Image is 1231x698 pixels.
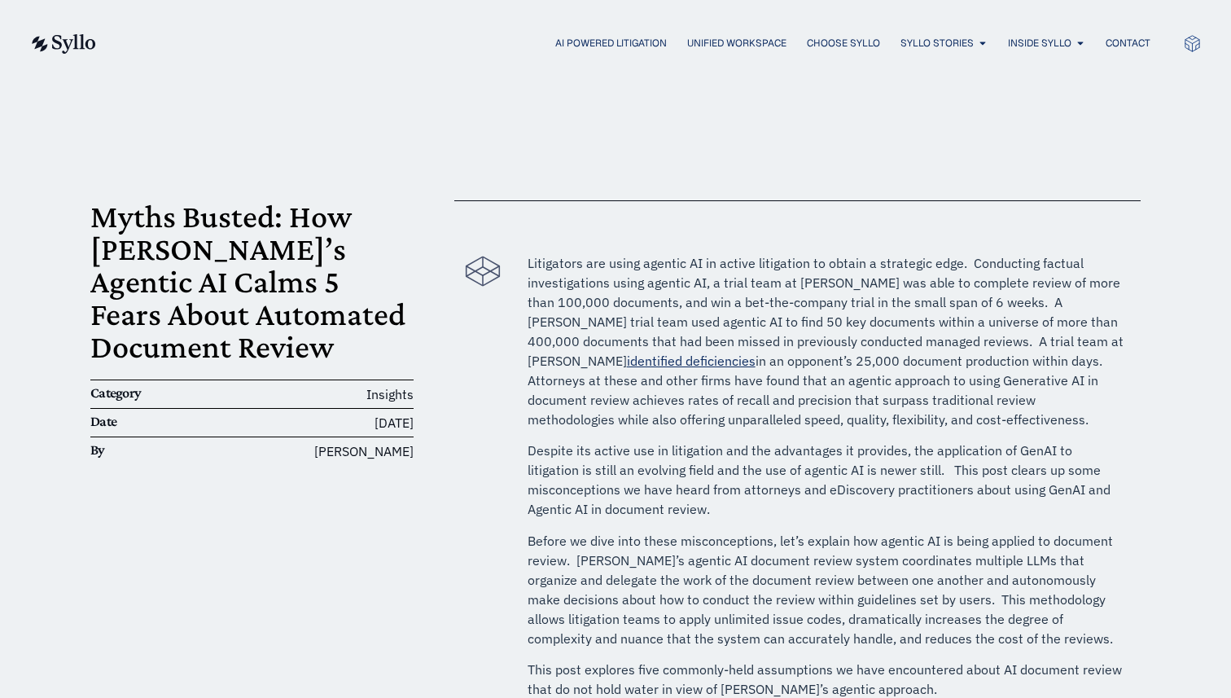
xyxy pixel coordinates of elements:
[528,441,1124,519] p: Despite its active use in litigation and the advantages it provides, the application of GenAI to ...
[129,36,1150,51] div: Menu Toggle
[627,353,756,369] a: identified deficiencies
[528,531,1124,648] p: Before we dive into these misconceptions, let’s explain how agentic AI is being applied to docume...
[90,384,198,402] h6: Category
[90,200,414,363] h1: Myths Busted: How [PERSON_NAME]’s Agentic AI Calms 5 Fears About Automated Document Review
[528,253,1124,429] p: Litigators are using agentic AI in active litigation to obtain a strategic edge. Conducting factu...
[807,36,880,50] a: Choose Syllo
[90,413,198,431] h6: Date
[900,36,974,50] a: Syllo Stories
[375,415,414,431] time: [DATE]
[1106,36,1150,50] a: Contact
[555,36,667,50] a: AI Powered Litigation
[129,36,1150,51] nav: Menu
[687,36,786,50] a: Unified Workspace
[314,441,414,461] span: [PERSON_NAME]
[90,441,198,459] h6: By
[1008,36,1071,50] a: Inside Syllo
[29,34,96,54] img: syllo
[366,386,414,402] span: Insights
